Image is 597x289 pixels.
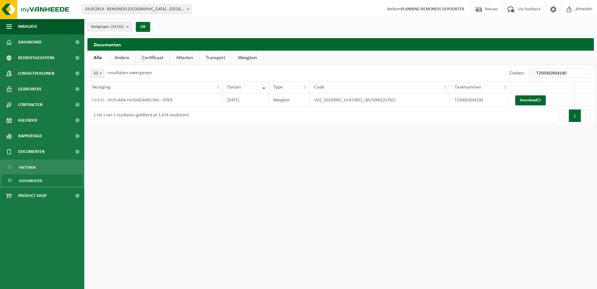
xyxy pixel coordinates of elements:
[515,95,546,105] a: Download
[455,85,481,90] span: Taaknummer
[108,51,136,65] a: Andere
[18,19,37,34] span: Navigatie
[170,51,199,65] a: Attesten
[91,69,104,78] span: 10
[136,22,150,32] button: OK
[18,144,45,160] span: Documenten
[200,51,231,65] a: Transport
[107,70,152,75] label: resultaten weergeven
[92,85,111,90] span: Vestiging
[18,128,42,144] span: Rapportage
[18,81,42,97] span: Gebruikers
[18,188,47,204] span: Product Shop
[83,5,191,14] span: 03-052819 - REMONDIS WEST-VLAANDEREN - OOSTENDE
[18,66,54,81] span: Contactpersonen
[401,7,464,12] strong: PLANNING REMONDIS DEPOORTER
[569,109,581,122] button: 1
[227,85,241,90] span: Datum
[2,161,83,173] a: Facturen
[223,93,269,107] td: [DATE]
[18,113,37,128] span: Kalender
[87,51,108,65] a: Alle
[269,93,309,107] td: Weegbon
[19,161,36,173] span: Facturen
[91,22,124,32] span: Vestigingen
[273,85,283,90] span: Type
[136,51,170,65] a: Certificaat
[87,22,132,31] button: Vestigingen(33/33)
[87,38,594,50] h2: Documenten
[314,85,324,90] span: Code
[232,51,263,65] a: Weegbon
[18,97,42,113] span: Contracten
[309,93,450,107] td: VEG_20250905_10-873801_QR250002257851
[111,25,124,29] count: (33/33)
[82,5,192,14] span: 03-052819 - REMONDIS WEST-VLAANDEREN - OOSTENDE
[509,71,525,76] label: Zoeken:
[18,50,55,66] span: Bedrijfsgegevens
[18,34,42,50] span: Dashboard
[450,93,510,107] td: T250002604190
[559,109,569,122] button: Previous
[2,175,83,186] a: Documenten
[87,93,223,107] td: I.V.V.O. - HUIS-AAN-HUISINZAMELING - IEPER
[19,175,42,187] span: Documenten
[91,110,189,121] div: 1 tot 1 van 1 resultaten (gefilterd uit 3,474 resultaten)
[581,109,591,122] button: Next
